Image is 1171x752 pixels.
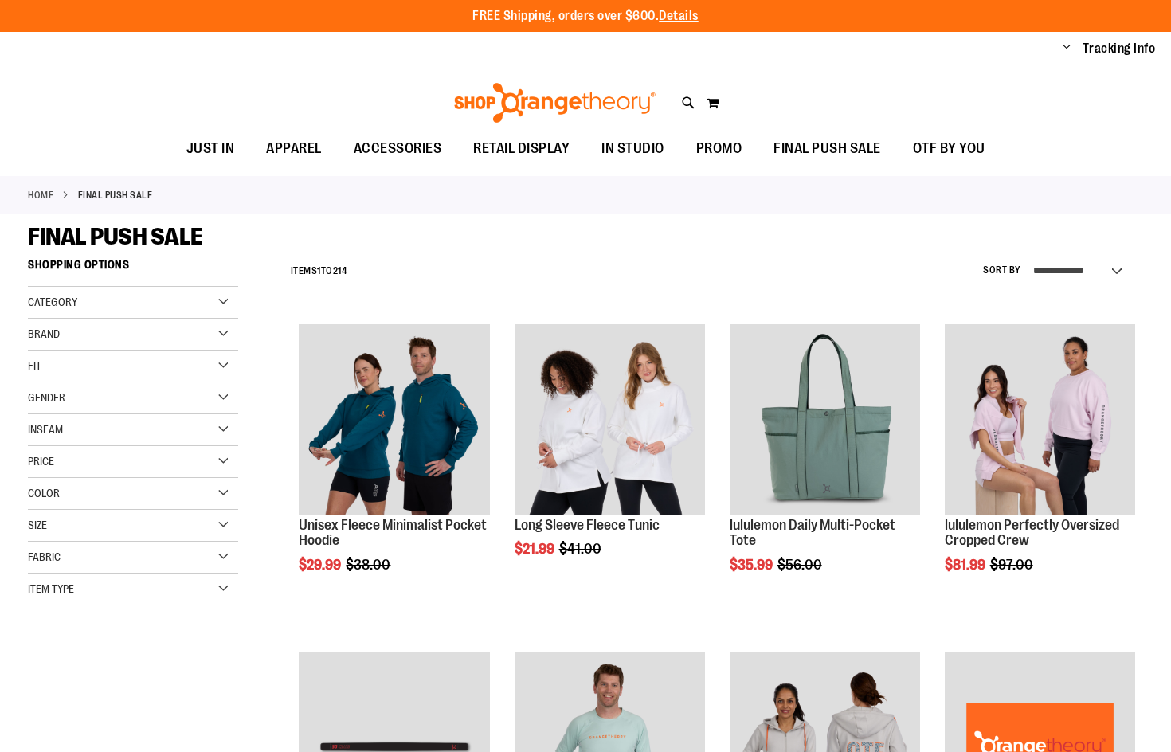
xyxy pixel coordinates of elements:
[266,131,322,166] span: APPAREL
[78,188,153,202] strong: FINAL PUSH SALE
[299,517,487,549] a: Unisex Fleece Minimalist Pocket Hoodie
[452,83,658,123] img: Shop Orangetheory
[945,517,1119,549] a: lululemon Perfectly Oversized Cropped Crew
[897,131,1001,167] a: OTF BY YOU
[730,324,920,517] a: lululemon Daily Multi-Pocket Tote
[28,519,47,531] span: Size
[186,131,235,166] span: JUST IN
[28,223,203,250] span: FINAL PUSH SALE
[28,188,53,202] a: Home
[945,324,1135,515] img: lululemon Perfectly Oversized Cropped Crew
[601,131,664,166] span: IN STUDIO
[777,557,824,573] span: $56.00
[28,359,41,372] span: Fit
[28,423,63,436] span: Inseam
[28,251,238,287] strong: Shopping Options
[28,550,61,563] span: Fabric
[730,557,775,573] span: $35.99
[773,131,881,166] span: FINAL PUSH SALE
[945,557,988,573] span: $81.99
[28,582,74,595] span: Item Type
[457,131,585,167] a: RETAIL DISPLAY
[945,324,1135,517] a: lululemon Perfectly Oversized Cropped Crew
[317,265,321,276] span: 1
[515,324,705,515] img: Product image for Fleece Long Sleeve
[291,316,497,613] div: product
[730,324,920,515] img: lululemon Daily Multi-Pocket Tote
[28,391,65,404] span: Gender
[937,316,1143,613] div: product
[730,517,895,549] a: lululemon Daily Multi-Pocket Tote
[299,324,489,517] a: Unisex Fleece Minimalist Pocket Hoodie
[28,327,60,340] span: Brand
[507,316,713,597] div: product
[722,316,928,613] div: product
[338,131,458,167] a: ACCESSORIES
[515,517,660,533] a: Long Sleeve Fleece Tunic
[28,296,77,308] span: Category
[913,131,985,166] span: OTF BY YOU
[515,324,705,517] a: Product image for Fleece Long Sleeve
[758,131,897,166] a: FINAL PUSH SALE
[585,131,680,167] a: IN STUDIO
[170,131,251,167] a: JUST IN
[696,131,742,166] span: PROMO
[559,541,604,557] span: $41.00
[990,557,1036,573] span: $97.00
[333,265,347,276] span: 214
[250,131,338,167] a: APPAREL
[299,557,343,573] span: $29.99
[354,131,442,166] span: ACCESSORIES
[28,487,60,499] span: Color
[1083,40,1156,57] a: Tracking Info
[515,541,557,557] span: $21.99
[473,131,570,166] span: RETAIL DISPLAY
[346,557,393,573] span: $38.00
[28,455,54,468] span: Price
[1063,41,1071,57] button: Account menu
[680,131,758,167] a: PROMO
[659,9,699,23] a: Details
[291,259,347,284] h2: Items to
[472,7,699,25] p: FREE Shipping, orders over $600.
[983,264,1021,277] label: Sort By
[299,324,489,515] img: Unisex Fleece Minimalist Pocket Hoodie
